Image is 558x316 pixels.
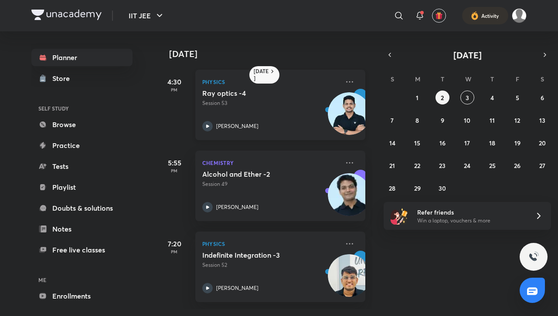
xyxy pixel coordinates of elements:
abbr: September 10, 2025 [464,116,470,124]
p: Session 52 [202,261,339,269]
abbr: September 17, 2025 [464,139,470,147]
div: Store [52,73,75,84]
p: Chemistry [202,158,339,168]
abbr: September 23, 2025 [439,161,446,170]
p: Win a laptop, vouchers & more [417,217,524,225]
button: September 26, 2025 [510,158,524,172]
p: PM [157,87,192,92]
button: September 30, 2025 [436,181,449,195]
h6: ME [31,272,133,287]
abbr: September 21, 2025 [389,161,395,170]
p: Physics [202,239,339,249]
p: [PERSON_NAME] [216,122,259,130]
abbr: Monday [415,75,420,83]
a: Browse [31,116,133,133]
button: September 3, 2025 [460,91,474,104]
button: September 2, 2025 [436,91,449,104]
a: Notes [31,220,133,238]
h6: Refer friends [417,208,524,217]
a: Practice [31,137,133,154]
abbr: Tuesday [441,75,444,83]
button: September 19, 2025 [510,136,524,150]
a: Store [31,70,133,87]
button: September 17, 2025 [460,136,474,150]
a: Enrollments [31,287,133,305]
abbr: September 6, 2025 [541,94,544,102]
button: September 29, 2025 [410,181,424,195]
abbr: September 27, 2025 [539,161,545,170]
h5: 4:30 [157,77,192,87]
button: September 23, 2025 [436,158,449,172]
button: September 8, 2025 [410,113,424,127]
button: September 5, 2025 [510,91,524,104]
button: IIT JEE [123,7,170,24]
a: Tests [31,158,133,175]
a: Planner [31,49,133,66]
abbr: September 4, 2025 [490,94,494,102]
abbr: September 20, 2025 [539,139,546,147]
abbr: September 8, 2025 [415,116,419,124]
button: avatar [432,9,446,23]
img: Company Logo [31,10,102,20]
a: Doubts & solutions [31,199,133,217]
abbr: September 22, 2025 [414,161,420,170]
h5: 7:20 [157,239,192,249]
button: September 21, 2025 [385,158,399,172]
h5: Indefinite Integration -3 [202,251,311,259]
abbr: September 3, 2025 [466,94,469,102]
button: September 28, 2025 [385,181,399,195]
abbr: September 14, 2025 [389,139,395,147]
abbr: September 18, 2025 [489,139,495,147]
abbr: September 26, 2025 [514,161,521,170]
button: September 4, 2025 [485,91,499,104]
abbr: September 12, 2025 [514,116,520,124]
button: September 20, 2025 [535,136,549,150]
button: September 14, 2025 [385,136,399,150]
abbr: September 2, 2025 [441,94,444,102]
abbr: September 15, 2025 [414,139,420,147]
button: September 13, 2025 [535,113,549,127]
abbr: Sunday [391,75,394,83]
button: September 7, 2025 [385,113,399,127]
abbr: Friday [516,75,519,83]
abbr: Saturday [541,75,544,83]
button: September 11, 2025 [485,113,499,127]
button: September 16, 2025 [436,136,449,150]
img: avatar [435,12,443,20]
abbr: September 16, 2025 [439,139,446,147]
a: Free live classes [31,241,133,259]
abbr: September 30, 2025 [439,184,446,192]
abbr: September 5, 2025 [516,94,519,102]
abbr: Wednesday [465,75,471,83]
h6: SELF STUDY [31,101,133,116]
abbr: September 13, 2025 [539,116,545,124]
button: September 18, 2025 [485,136,499,150]
button: September 1, 2025 [410,91,424,104]
abbr: September 9, 2025 [441,116,444,124]
img: ttu [528,252,539,262]
abbr: September 28, 2025 [389,184,395,192]
h5: Ray optics -4 [202,89,311,97]
abbr: September 7, 2025 [391,116,394,124]
a: Company Logo [31,10,102,22]
button: September 22, 2025 [410,158,424,172]
button: September 9, 2025 [436,113,449,127]
a: Playlist [31,178,133,196]
h5: 5:55 [157,158,192,168]
abbr: September 1, 2025 [416,94,418,102]
button: September 6, 2025 [535,91,549,104]
abbr: September 24, 2025 [464,161,470,170]
h6: [DATE] [254,68,269,82]
p: [PERSON_NAME] [216,284,259,292]
button: September 12, 2025 [510,113,524,127]
abbr: Thursday [490,75,494,83]
h4: [DATE] [169,49,374,59]
p: Session 49 [202,180,339,188]
img: referral [391,207,408,225]
span: [DATE] [453,49,482,61]
abbr: September 25, 2025 [489,161,496,170]
img: Tilak Soneji [512,8,527,23]
img: activity [471,10,479,21]
button: September 27, 2025 [535,158,549,172]
p: Session 53 [202,99,339,107]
